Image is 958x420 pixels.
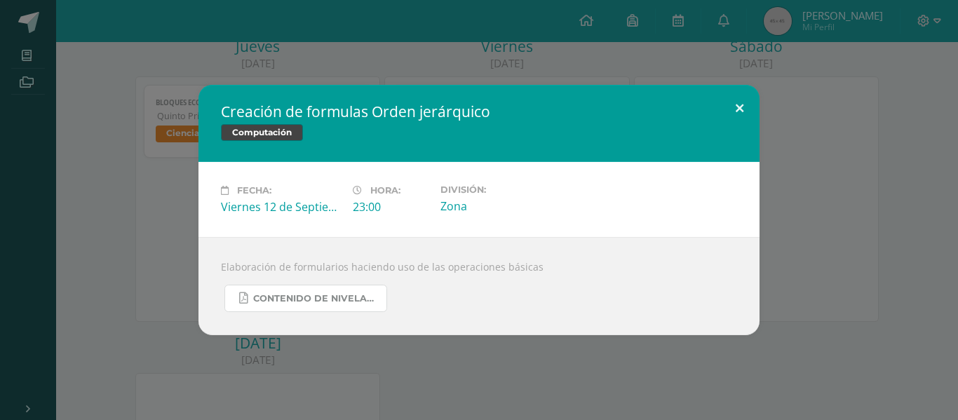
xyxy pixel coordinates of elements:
span: Hora: [370,185,400,196]
span: Fecha: [237,185,271,196]
div: 23:00 [353,199,429,215]
button: Close (Esc) [720,85,760,133]
span: Contenido de Nivelación para Quinto Primaria.pdf [253,293,379,304]
a: Contenido de Nivelación para Quinto Primaria.pdf [224,285,387,312]
div: Zona [440,198,561,214]
h2: Creación de formulas Orden jerárquico [221,102,737,121]
span: Computación [221,124,303,141]
div: Elaboración de formularios haciendo uso de las operaciones básicas [198,237,760,335]
label: División: [440,184,561,195]
div: Viernes 12 de Septiembre [221,199,342,215]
